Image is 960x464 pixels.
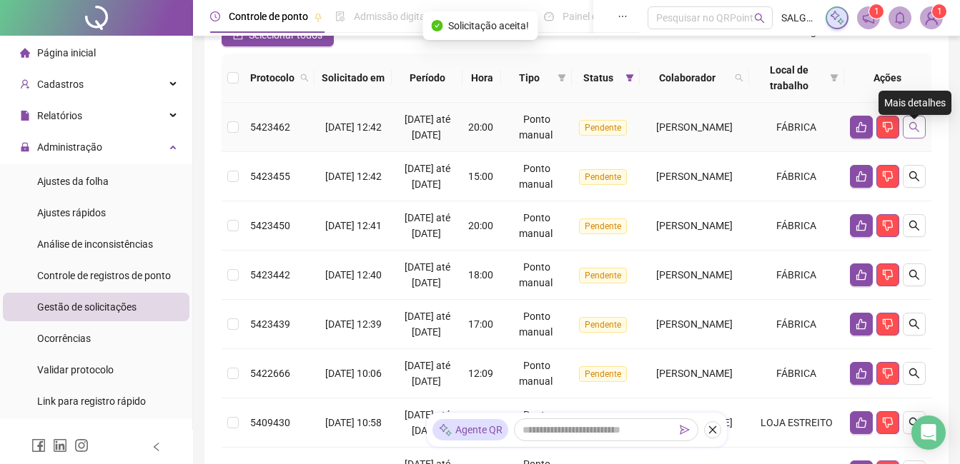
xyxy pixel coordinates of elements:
[680,425,690,435] span: send
[405,261,450,288] span: [DATE] até [DATE]
[519,409,553,436] span: Ponto manual
[392,54,462,103] th: Período
[909,318,920,330] span: search
[882,121,894,133] span: dislike
[618,11,628,21] span: ellipsis
[37,110,82,121] span: Relatórios
[882,171,894,182] span: dislike
[250,417,290,428] span: 5409430
[405,114,450,141] span: [DATE] até [DATE]
[558,74,566,82] span: filter
[579,169,627,185] span: Pendente
[37,364,114,375] span: Validar protocolo
[708,425,718,435] span: close
[405,360,450,387] span: [DATE] até [DATE]
[579,120,627,136] span: Pendente
[250,121,290,133] span: 5423462
[856,368,867,379] span: like
[781,10,817,26] span: SALGADITUS
[856,220,867,231] span: like
[862,11,875,24] span: notification
[911,415,946,450] div: Open Intercom Messenger
[354,11,427,22] span: Admissão digital
[544,11,554,21] span: dashboard
[645,70,729,86] span: Colaborador
[829,10,845,26] img: sparkle-icon.fc2bf0ac1784a2077858766a79e2daf3.svg
[909,220,920,231] span: search
[432,419,508,440] div: Agente QR
[563,11,618,22] span: Painel do DP
[894,11,906,24] span: bell
[405,409,450,436] span: [DATE] até [DATE]
[656,121,733,133] span: [PERSON_NAME]
[152,442,162,452] span: left
[579,317,627,333] span: Pendente
[37,333,91,344] span: Ocorrências
[882,368,894,379] span: dislike
[325,318,382,330] span: [DATE] 12:39
[468,171,493,182] span: 15:00
[909,368,920,379] span: search
[325,220,382,231] span: [DATE] 12:41
[755,62,824,94] span: Local de trabalho
[656,220,733,231] span: [PERSON_NAME]
[31,438,46,453] span: facebook
[656,269,733,281] span: [PERSON_NAME]
[250,171,290,182] span: 5423455
[909,269,920,281] span: search
[921,7,942,29] img: 44841
[462,54,501,103] th: Hora
[37,79,84,90] span: Cadastros
[468,121,493,133] span: 20:00
[229,11,308,22] span: Controle de ponto
[405,163,450,190] span: [DATE] até [DATE]
[438,423,452,438] img: sparkle-icon.fc2bf0ac1784a2077858766a79e2daf3.svg
[579,366,627,382] span: Pendente
[325,121,382,133] span: [DATE] 12:42
[656,368,733,379] span: [PERSON_NAME]
[53,438,67,453] span: linkedin
[37,47,96,59] span: Página inicial
[850,70,926,86] div: Ações
[882,269,894,281] span: dislike
[827,59,841,96] span: filter
[250,318,290,330] span: 5423439
[468,220,493,231] span: 20:00
[856,318,867,330] span: like
[37,141,102,153] span: Administração
[749,201,844,251] td: FÁBRICA
[735,74,743,82] span: search
[749,251,844,300] td: FÁBRICA
[882,220,894,231] span: dislike
[405,212,450,239] span: [DATE] até [DATE]
[625,74,634,82] span: filter
[909,417,920,428] span: search
[468,368,493,379] span: 12:09
[519,360,553,387] span: Ponto manual
[468,269,493,281] span: 18:00
[882,417,894,428] span: dislike
[882,318,894,330] span: dislike
[74,438,89,453] span: instagram
[448,18,529,34] span: Solicitação aceita!
[656,171,733,182] span: [PERSON_NAME]
[325,269,382,281] span: [DATE] 12:40
[519,261,553,288] span: Ponto manual
[37,207,106,218] span: Ajustes rápidos
[732,67,746,89] span: search
[754,13,765,24] span: search
[314,13,322,21] span: pushpin
[579,268,627,283] span: Pendente
[555,67,569,89] span: filter
[874,6,879,16] span: 1
[250,269,290,281] span: 5423442
[325,368,382,379] span: [DATE] 10:06
[856,269,867,281] span: like
[468,318,493,330] span: 17:00
[519,114,553,141] span: Ponto manual
[20,79,30,89] span: user-add
[250,368,290,379] span: 5422666
[20,48,30,58] span: home
[749,152,844,201] td: FÁBRICA
[507,70,552,86] span: Tipo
